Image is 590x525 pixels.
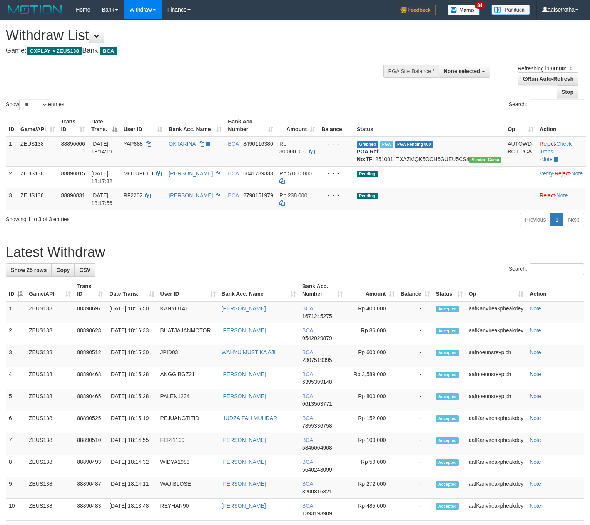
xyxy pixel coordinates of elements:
span: Accepted [436,415,459,422]
td: 2 [6,166,17,188]
td: 9 [6,477,26,499]
span: RF2202 [124,192,143,198]
h4: Game: Bank: [6,47,386,55]
td: aafnoeunsreypich [466,367,526,389]
span: BCA [302,415,313,421]
a: Note [557,192,568,198]
td: ZEUS138 [26,477,74,499]
td: 88890510 [74,433,106,455]
a: [PERSON_NAME] [169,192,213,198]
span: Accepted [436,372,459,378]
td: 3 [6,345,26,367]
td: ZEUS138 [26,411,74,433]
th: Game/API: activate to sort column ascending [26,279,74,301]
span: Rp 5.000.000 [279,170,312,177]
td: 5 [6,389,26,411]
td: aafKanvireakpheakdey [466,499,526,521]
td: 88890512 [74,345,106,367]
span: Vendor URL: https://trx31.1velocity.biz [469,157,501,163]
label: Search: [509,99,584,110]
span: Copy 1393193909 to clipboard [302,510,332,517]
a: Previous [520,213,551,226]
span: Show 25 rows [11,267,47,273]
td: ZEUS138 [26,345,74,367]
span: BCA [302,371,313,377]
td: [DATE] 18:14:55 [106,433,157,455]
td: aafnoeunsreypich [466,345,526,367]
td: REYHAN90 [157,499,219,521]
th: Action [526,279,584,301]
th: Trans ID: activate to sort column ascending [58,115,89,137]
span: MOTUFETU [124,170,154,177]
span: Copy 2790151979 to clipboard [243,192,273,198]
a: WAHYU MUSTIKA AJI [222,349,276,355]
a: Reject [540,192,555,198]
a: Note [530,415,541,421]
td: 88890465 [74,389,106,411]
a: Note [530,305,541,312]
span: BCA [302,305,313,312]
strong: 00:00:10 [551,65,572,72]
div: - - - [321,140,351,148]
th: Bank Acc. Number: activate to sort column ascending [299,279,346,301]
a: Copy [51,263,75,277]
th: ID: activate to sort column descending [6,279,26,301]
td: ZEUS138 [26,367,74,389]
td: [DATE] 18:13:48 [106,499,157,521]
td: ZEUS138 [17,137,58,167]
td: [DATE] 18:15:28 [106,367,157,389]
td: PEJUANGTITID [157,411,219,433]
span: Copy 6395399148 to clipboard [302,379,332,385]
select: Showentries [19,99,48,110]
label: Search: [509,263,584,275]
a: Note [530,371,541,377]
a: Note [530,459,541,465]
div: PGA Site Balance / [383,65,439,78]
td: Rp 400,000 [346,301,398,323]
td: aafKanvireakpheakdey [466,455,526,477]
th: Date Trans.: activate to sort column descending [88,115,120,137]
td: [DATE] 18:16:50 [106,301,157,323]
td: WIDYA1983 [157,455,219,477]
td: - [398,477,433,499]
span: BCA [302,481,313,487]
span: [DATE] 18:17:56 [91,192,112,206]
a: Reject [540,141,555,147]
td: aafKanvireakpheakdey [466,411,526,433]
th: Amount: activate to sort column ascending [346,279,398,301]
a: [PERSON_NAME] [222,503,266,509]
a: Note [530,437,541,443]
td: BUATJAJANMOTOR [157,323,219,345]
th: User ID: activate to sort column ascending [157,279,219,301]
img: Feedback.jpg [398,5,436,15]
th: Status [354,115,505,137]
td: · · [537,166,586,188]
img: panduan.png [491,5,530,15]
span: BCA [228,170,239,177]
th: ID [6,115,17,137]
span: BCA [100,47,117,55]
div: Showing 1 to 3 of 3 entries [6,212,240,223]
td: - [398,411,433,433]
span: BCA [228,192,239,198]
th: Balance [318,115,354,137]
span: BCA [302,349,313,355]
span: Copy 2307519395 to clipboard [302,357,332,363]
span: Grabbed [357,141,378,148]
a: Check Trans [540,141,572,155]
td: ZEUS138 [26,499,74,521]
img: MOTION_logo.png [6,4,64,15]
td: Rp 100,000 [346,433,398,455]
span: Copy [56,267,70,273]
td: Rp 50,000 [346,455,398,477]
td: ZEUS138 [17,166,58,188]
td: KANYUT41 [157,301,219,323]
input: Search: [530,263,584,275]
td: [DATE] 18:14:32 [106,455,157,477]
span: Copy 0613503771 to clipboard [302,401,332,407]
td: TF_251001_TXAZMQK5OCH6GUEU5CS4 [354,137,505,167]
td: Rp 86,000 [346,323,398,345]
th: Date Trans.: activate to sort column ascending [106,279,157,301]
td: 8 [6,455,26,477]
td: JPID03 [157,345,219,367]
